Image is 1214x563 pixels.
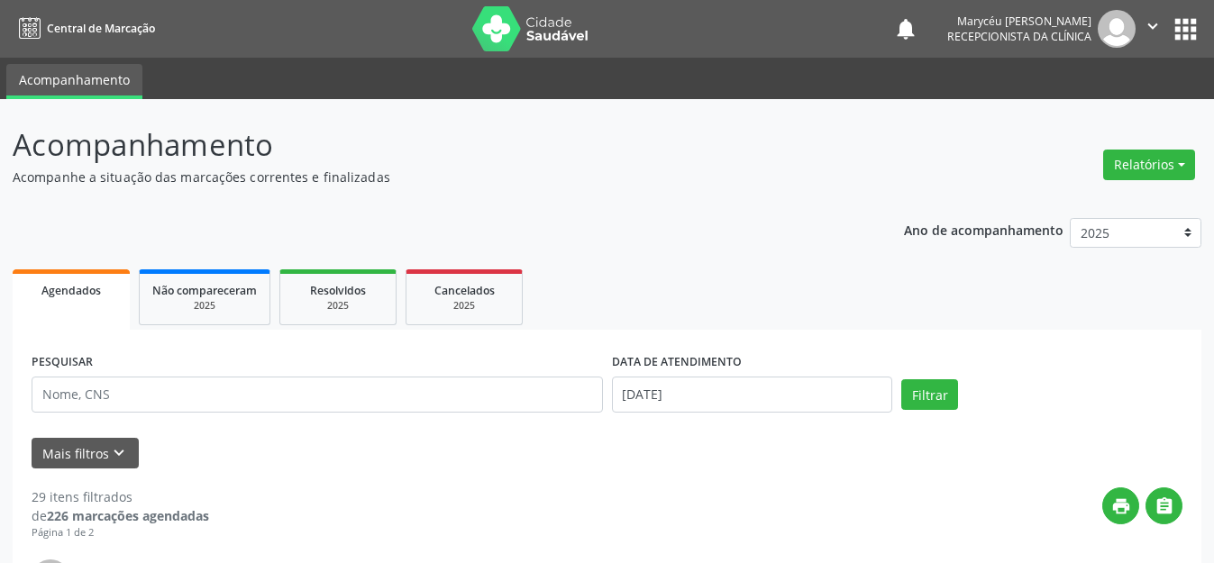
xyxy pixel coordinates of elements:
button: apps [1170,14,1201,45]
strong: 226 marcações agendadas [47,507,209,524]
span: Cancelados [434,283,495,298]
div: 2025 [152,299,257,313]
button:  [1146,487,1182,524]
button: Filtrar [901,379,958,410]
p: Acompanhe a situação das marcações correntes e finalizadas [13,168,844,186]
span: Recepcionista da clínica [947,29,1091,44]
input: Nome, CNS [32,377,603,413]
label: DATA DE ATENDIMENTO [612,349,742,377]
a: Acompanhamento [6,64,142,99]
button: print [1102,487,1139,524]
i: keyboard_arrow_down [109,443,129,463]
i:  [1143,16,1163,36]
span: Central de Marcação [47,21,155,36]
span: Agendados [41,283,101,298]
p: Ano de acompanhamento [904,218,1063,241]
div: Página 1 de 2 [32,525,209,540]
button:  [1136,10,1170,48]
label: PESQUISAR [32,349,93,377]
i:  [1155,496,1174,516]
div: 29 itens filtrados [32,487,209,506]
div: 2025 [419,299,509,313]
img: img [1098,10,1136,48]
span: Resolvidos [310,283,366,298]
a: Central de Marcação [13,14,155,43]
i: print [1111,496,1131,516]
button: Mais filtroskeyboard_arrow_down [32,438,139,469]
span: Não compareceram [152,283,257,298]
button: Relatórios [1103,150,1195,180]
p: Acompanhamento [13,123,844,168]
button: notifications [893,16,918,41]
div: Marycéu [PERSON_NAME] [947,14,1091,29]
div: de [32,506,209,525]
input: Selecione um intervalo [612,377,893,413]
div: 2025 [293,299,383,313]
